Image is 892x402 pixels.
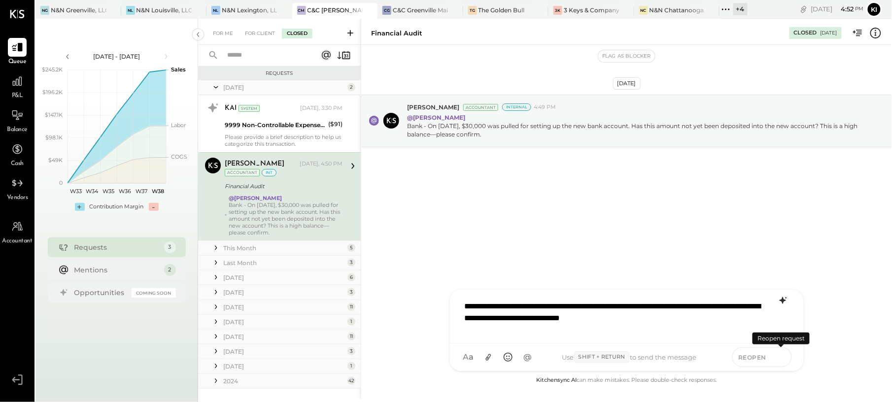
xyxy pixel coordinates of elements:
[371,29,422,38] div: Financial Audit
[45,111,63,118] text: $147.1K
[223,244,345,252] div: This Month
[407,103,459,111] span: [PERSON_NAME]
[347,273,355,281] div: 6
[126,6,135,15] div: NL
[308,6,363,14] div: C&C [PERSON_NAME] LLC
[132,288,176,298] div: Coming Soon
[2,237,33,246] span: Accountant
[0,140,34,168] a: Cash
[382,6,391,15] div: CG
[223,333,345,341] div: [DATE]
[639,6,648,15] div: NC
[262,169,276,176] div: int
[347,377,355,385] div: 42
[7,194,28,202] span: Vendors
[407,122,860,138] div: Bank - On [DATE], $30,000 was pulled for setting up the new bank account. Has this amount not yet...
[42,89,63,96] text: $196.2K
[225,159,284,169] div: [PERSON_NAME]
[223,347,345,356] div: [DATE]
[821,30,837,36] div: [DATE]
[164,241,176,253] div: 3
[240,29,280,38] div: For Client
[223,318,345,326] div: [DATE]
[42,66,63,73] text: $245.2K
[0,217,34,246] a: Accountant
[347,362,355,370] div: 1
[347,288,355,296] div: 3
[75,52,159,61] div: [DATE] - [DATE]
[347,333,355,340] div: 11
[45,134,63,141] text: $98.1K
[297,6,306,15] div: CM
[469,352,474,362] span: a
[225,120,325,130] div: 9999 Non-Controllable Expenses:Other Income and Expenses:To Be Classified P&L
[811,4,864,14] div: [DATE]
[136,188,147,195] text: W37
[11,160,24,168] span: Cash
[137,6,192,14] div: N&N Louisville, LLC
[479,6,525,14] div: The Golden Bull
[223,259,345,267] div: Last Month
[40,6,49,15] div: NG
[225,134,343,147] div: Please provide a brief description to help us categorize this transaction.
[0,106,34,134] a: Balance
[171,66,186,73] text: Sales
[229,195,282,201] strong: @[PERSON_NAME]
[225,103,237,113] div: KAI
[69,188,81,195] text: W33
[7,126,28,134] span: Balance
[223,83,345,92] div: [DATE]
[613,77,641,90] div: [DATE]
[225,169,260,176] div: Accountant
[75,203,85,211] div: +
[208,29,238,38] div: For Me
[149,203,159,211] div: -
[12,92,23,100] span: P&L
[574,351,630,363] span: Shift + Return
[460,348,478,366] button: Aa
[171,122,186,129] text: Labor
[794,29,817,37] div: Closed
[48,157,63,164] text: $49K
[222,6,277,14] div: N&N Lexington, LLC
[328,119,343,129] div: ($91)
[203,70,356,77] div: Requests
[0,72,34,100] a: P&L
[650,6,705,14] div: N&N Chattanooga, LLC
[300,104,343,112] div: [DATE], 3:30 PM
[223,303,345,311] div: [DATE]
[598,50,655,62] button: Flag as Blocker
[103,188,114,195] text: W35
[347,318,355,326] div: 1
[347,347,355,355] div: 3
[223,377,345,385] div: 2024
[225,181,340,191] div: Financial Audit
[407,114,465,121] strong: @[PERSON_NAME]
[463,104,498,111] div: Accountant
[171,153,187,160] text: COGS
[347,303,355,311] div: 11
[211,6,220,15] div: NL
[223,362,345,370] div: [DATE]
[468,6,477,15] div: TG
[347,244,355,252] div: 5
[733,3,748,15] div: + 4
[519,348,537,366] button: @
[86,188,99,195] text: W34
[553,6,562,15] div: 3K
[393,6,448,14] div: C&C Greenville Main, LLC
[564,6,619,14] div: 3 Keys & Company
[0,38,34,67] a: Queue
[239,105,260,112] div: System
[74,265,159,275] div: Mentions
[739,353,767,362] span: REOPEN
[0,174,34,202] a: Vendors
[119,188,131,195] text: W36
[51,6,106,14] div: N&N Greenville, LLC
[347,83,355,91] div: 2
[151,188,164,195] text: W38
[300,160,343,168] div: [DATE], 4:50 PM
[164,264,176,276] div: 2
[753,333,810,344] div: Reopen request
[223,273,345,282] div: [DATE]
